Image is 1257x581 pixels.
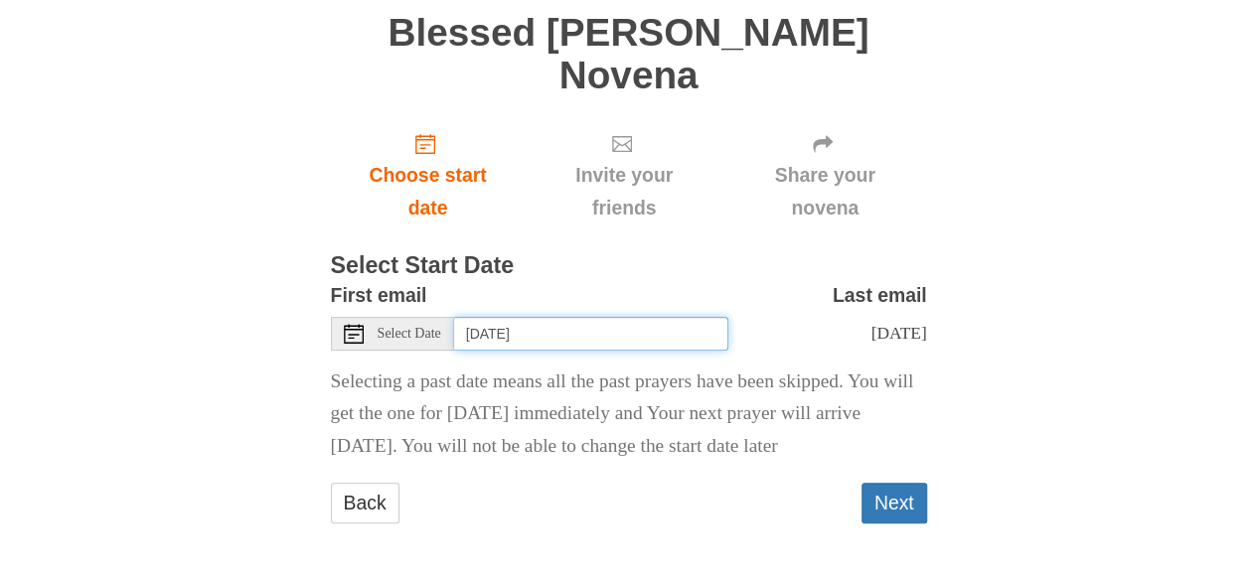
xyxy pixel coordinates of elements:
span: Share your novena [743,159,907,224]
h1: Blessed [PERSON_NAME] Novena [331,12,927,96]
label: First email [331,279,427,312]
a: Choose start date [331,116,526,234]
label: Last email [833,279,927,312]
span: Choose start date [351,159,506,224]
span: Select Date [378,327,441,341]
input: Use the arrow keys to pick a date [454,317,728,351]
p: Selecting a past date means all the past prayers have been skipped. You will get the one for [DAT... [331,365,927,464]
a: Back [331,483,399,523]
span: [DATE] [870,323,926,343]
h3: Select Start Date [331,253,927,279]
div: Click "Next" to confirm your start date first. [723,116,927,234]
span: Invite your friends [545,159,703,224]
button: Next [862,483,927,523]
div: Click "Next" to confirm your start date first. [525,116,722,234]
